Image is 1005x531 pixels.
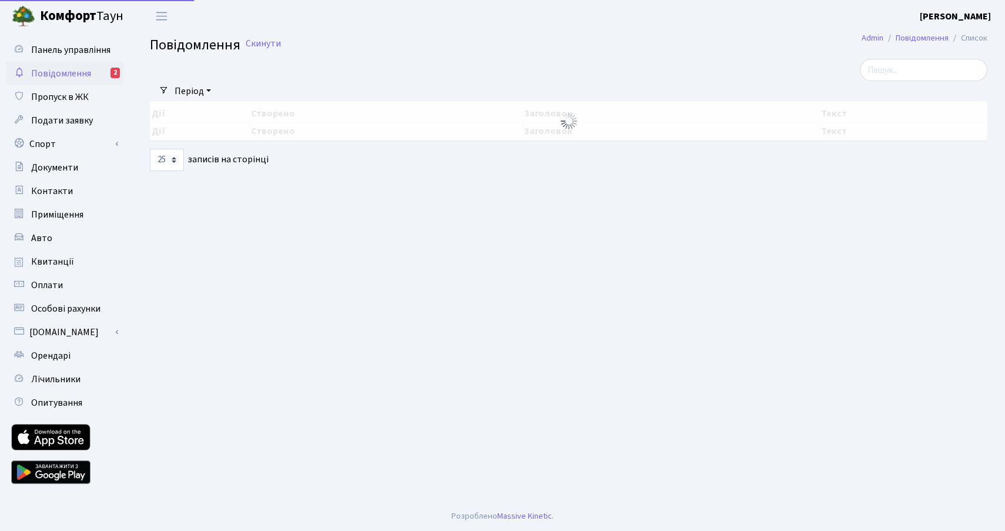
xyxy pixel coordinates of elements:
[920,10,991,23] b: [PERSON_NAME]
[6,85,123,109] a: Пропуск в ЖК
[31,373,81,386] span: Лічильники
[6,109,123,132] a: Подати заявку
[6,273,123,297] a: Оплати
[6,203,123,226] a: Приміщення
[6,156,123,179] a: Документи
[110,68,120,78] div: 2
[31,91,89,103] span: Пропуск в ЖК
[560,112,578,131] img: Обробка...
[6,179,123,203] a: Контакти
[860,59,987,81] input: Пошук...
[31,279,63,292] span: Оплати
[6,250,123,273] a: Квитанції
[31,161,78,174] span: Документи
[31,255,74,268] span: Квитанції
[31,349,71,362] span: Орендарі
[6,344,123,368] a: Орендарі
[6,297,123,320] a: Особові рахунки
[150,35,240,55] span: Повідомлення
[31,232,52,245] span: Авто
[6,391,123,415] a: Опитування
[6,226,123,250] a: Авто
[40,6,123,26] span: Таун
[31,185,73,198] span: Контакти
[147,6,176,26] button: Переключити навігацію
[170,81,216,101] a: Період
[6,38,123,62] a: Панель управління
[150,149,184,171] select: записів на сторінці
[862,32,883,44] a: Admin
[497,510,552,522] a: Massive Kinetic
[6,320,123,344] a: [DOMAIN_NAME]
[31,396,82,409] span: Опитування
[40,6,96,25] b: Комфорт
[31,208,83,221] span: Приміщення
[6,62,123,85] a: Повідомлення2
[844,26,1005,51] nav: breadcrumb
[31,67,91,80] span: Повідомлення
[31,302,101,315] span: Особові рахунки
[896,32,949,44] a: Повідомлення
[31,114,93,127] span: Подати заявку
[246,38,281,49] a: Скинути
[6,132,123,156] a: Спорт
[150,149,269,171] label: записів на сторінці
[949,32,987,45] li: Список
[920,9,991,24] a: [PERSON_NAME]
[12,5,35,28] img: logo.png
[6,368,123,391] a: Лічильники
[451,510,554,523] div: Розроблено .
[31,44,110,56] span: Панель управління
